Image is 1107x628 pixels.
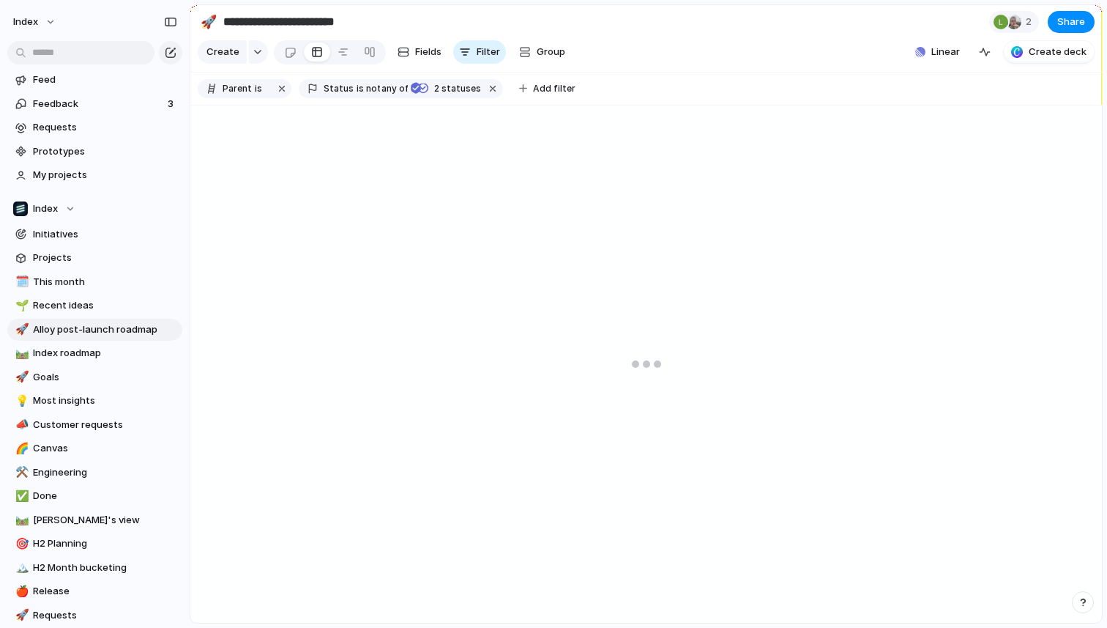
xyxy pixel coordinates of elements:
[7,295,182,317] a: 🌱Recent ideas
[7,164,182,186] a: My projects
[197,10,220,34] button: 🚀
[15,369,26,385] div: 🚀
[7,10,64,34] button: Index
[7,319,182,341] div: 🚀Alloy post-launch roadmap
[33,275,177,289] span: This month
[13,584,28,599] button: 🍎
[7,605,182,627] a: 🚀Requests
[15,393,26,410] div: 💡
[13,513,28,528] button: 🛤️
[13,394,28,408] button: 💡
[33,120,177,135] span: Requests
[13,15,38,29] span: Index
[7,342,182,364] a: 🛤️Index roadmap
[409,81,484,97] button: 2 statuses
[380,82,409,95] span: any of
[7,198,182,220] button: Index
[7,437,182,459] div: 🌈Canvas
[1026,15,1036,29] span: 2
[13,418,28,432] button: 📣
[477,45,500,59] span: Filter
[15,298,26,314] div: 🌱
[13,441,28,456] button: 🌈
[15,464,26,481] div: ⚒️
[33,561,177,575] span: H2 Month bucketing
[512,40,573,64] button: Group
[15,511,26,528] div: 🛤️
[7,485,182,507] a: ✅Done
[13,298,28,313] button: 🌱
[354,81,411,97] button: isnotany of
[7,271,182,293] div: 🗓️This month
[33,536,177,551] span: H2 Planning
[510,78,584,99] button: Add filter
[33,346,177,361] span: Index roadmap
[430,83,441,94] span: 2
[13,322,28,337] button: 🚀
[13,561,28,575] button: 🏔️
[1004,41,1095,63] button: Create deck
[7,509,182,531] a: 🛤️[PERSON_NAME]'s view
[537,45,565,59] span: Group
[33,251,177,265] span: Projects
[33,298,177,313] span: Recent ideas
[1057,15,1085,29] span: Share
[7,224,182,245] a: Initiatives
[453,40,506,64] button: Filter
[13,536,28,551] button: 🎯
[33,465,177,480] span: Engineering
[15,440,26,457] div: 🌈
[7,141,182,163] a: Prototypes
[7,580,182,602] a: 🍎Release
[931,45,960,59] span: Linear
[533,82,575,95] span: Add filter
[33,608,177,623] span: Requests
[33,144,177,159] span: Prototypes
[33,441,177,456] span: Canvas
[7,247,182,269] a: Projects
[15,273,26,290] div: 🗓️
[15,416,26,433] div: 📣
[33,513,177,528] span: [PERSON_NAME]'s view
[909,41,966,63] button: Linear
[7,462,182,484] a: ⚒️Engineering
[15,559,26,576] div: 🏔️
[252,81,265,97] button: is
[33,418,177,432] span: Customer requests
[1029,45,1086,59] span: Create deck
[33,73,177,87] span: Feed
[7,414,182,436] a: 📣Customer requests
[13,370,28,385] button: 🚀
[15,536,26,553] div: 🎯
[13,608,28,623] button: 🚀
[7,533,182,555] a: 🎯H2 Planning
[7,93,182,115] a: Feedback3
[33,168,177,182] span: My projects
[33,227,177,242] span: Initiatives
[13,465,28,480] button: ⚒️
[7,390,182,412] a: 💡Most insights
[15,345,26,362] div: 🛤️
[255,82,262,95] span: is
[13,489,28,503] button: ✅
[33,322,177,337] span: Alloy post-launch roadmap
[357,82,364,95] span: is
[33,202,58,216] span: Index
[7,366,182,388] a: 🚀Goals
[7,557,182,579] a: 🏔️H2 Month bucketing
[33,489,177,503] span: Done
[33,584,177,599] span: Release
[198,40,247,64] button: Create
[7,117,182,138] a: Requests
[1048,11,1095,33] button: Share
